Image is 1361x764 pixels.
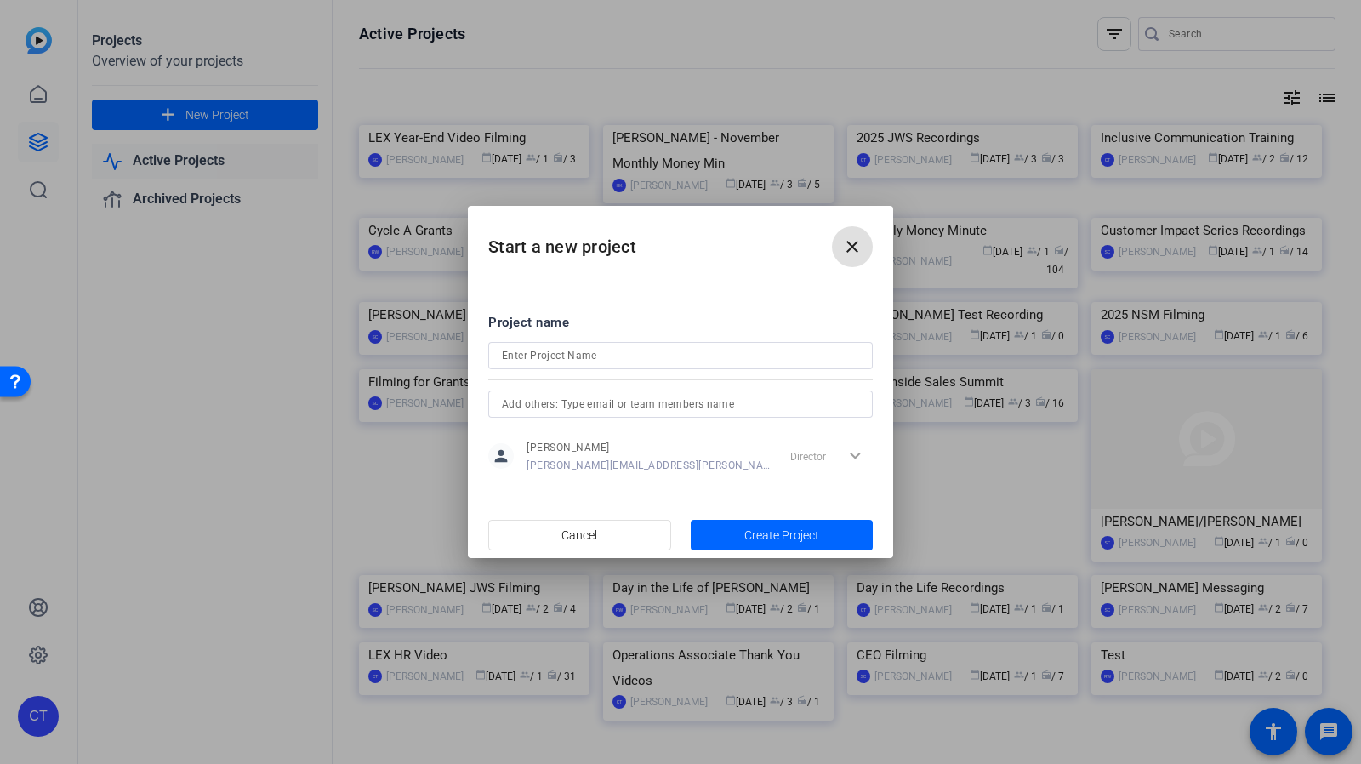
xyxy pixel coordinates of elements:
span: Create Project [744,527,819,544]
mat-icon: person [488,443,514,469]
input: Enter Project Name [502,345,859,366]
h2: Start a new project [468,206,893,275]
button: Cancel [488,520,671,550]
span: [PERSON_NAME][EMAIL_ADDRESS][PERSON_NAME][DOMAIN_NAME] [527,459,771,472]
mat-icon: close [842,237,863,257]
button: Create Project [691,520,874,550]
span: Cancel [561,519,597,551]
span: [PERSON_NAME] [527,441,771,454]
div: Project name [488,313,873,332]
input: Add others: Type email or team members name [502,394,859,414]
